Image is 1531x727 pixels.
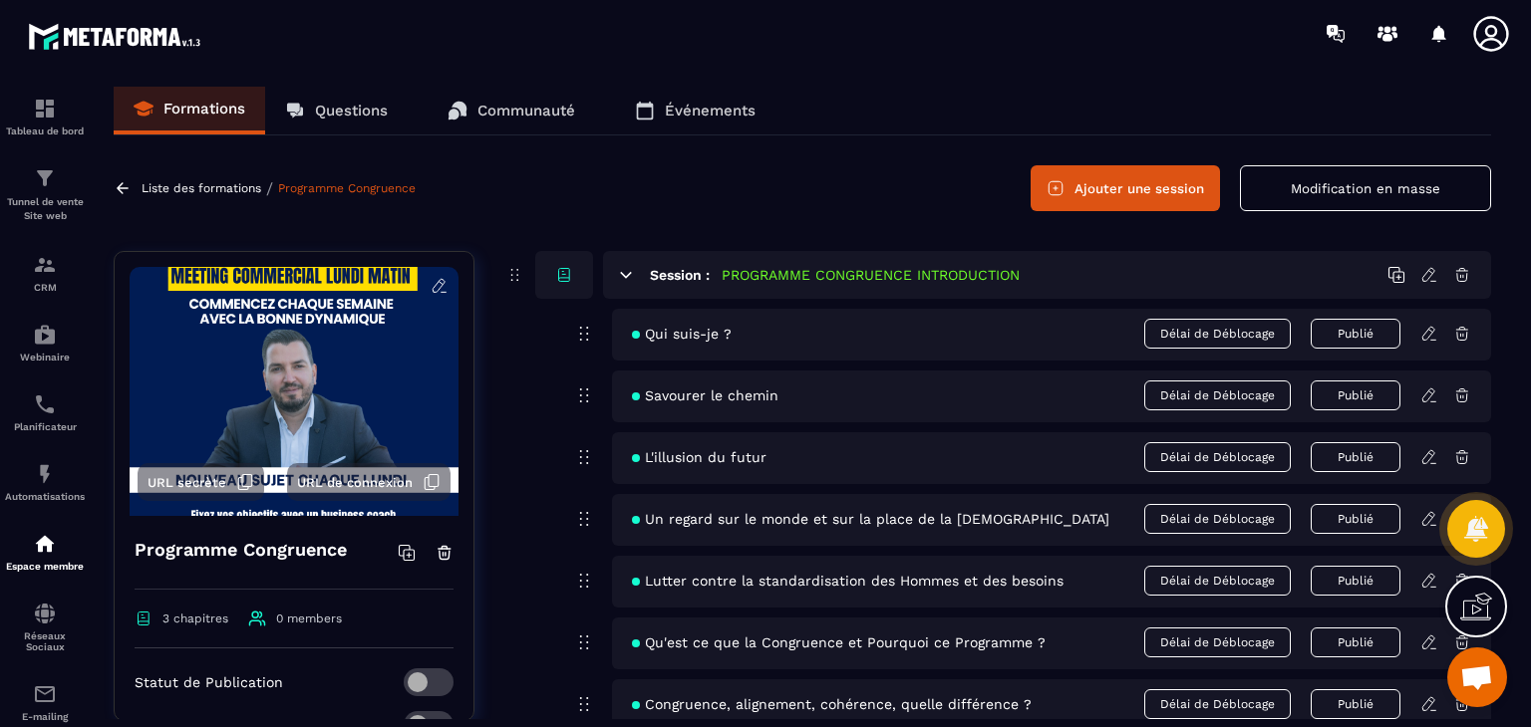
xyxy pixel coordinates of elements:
span: Délai de Déblocage [1144,319,1291,349]
a: automationsautomationsAutomatisations [5,447,85,517]
a: formationformationCRM [5,238,85,308]
a: automationsautomationsWebinaire [5,308,85,377]
img: automations [33,323,57,347]
button: URL de connexion [287,463,451,501]
span: Délai de Déblocage [1144,442,1291,472]
span: URL secrète [148,475,226,490]
button: Modification en masse [1240,165,1491,211]
a: Liste des formations [142,181,261,195]
span: Congruence, alignement, cohérence, quelle différence ? [632,696,1032,712]
a: schedulerschedulerPlanificateur [5,377,85,447]
button: Publié [1311,504,1400,534]
p: Planificateur [5,421,85,432]
img: background [130,267,459,516]
span: Délai de Déblocage [1144,380,1291,410]
span: Lutter contre la standardisation des Hommes et des besoins [632,573,1064,589]
p: Événements [665,102,756,120]
span: 3 chapitres [162,611,228,625]
button: Publié [1311,319,1400,349]
button: Ajouter une session [1031,165,1220,211]
span: Délai de Déblocage [1144,504,1291,534]
span: 0 members [276,611,342,625]
span: L'illusion du futur [632,449,766,465]
span: Délai de Déblocage [1144,689,1291,719]
p: E-mailing [5,711,85,722]
img: logo [28,18,207,55]
img: email [33,682,57,706]
button: URL secrète [138,463,264,501]
h6: Session : [650,267,710,283]
p: Tableau de bord [5,125,85,136]
p: Tunnel de vente Site web [5,195,85,223]
a: formationformationTunnel de vente Site web [5,151,85,238]
img: formation [33,166,57,190]
p: Questions [315,102,388,120]
h5: PROGRAMME CONGRUENCE INTRODUCTION [722,265,1020,285]
a: Questions [265,87,408,134]
p: Webinaire [5,352,85,363]
span: Qui suis-je ? [632,326,732,342]
p: Communauté [477,102,575,120]
img: automations [33,462,57,486]
img: scheduler [33,392,57,416]
button: Publié [1311,627,1400,657]
a: formationformationTableau de bord [5,82,85,151]
p: Automatisations [5,491,85,502]
button: Publié [1311,380,1400,410]
a: social-networksocial-networkRéseaux Sociaux [5,587,85,667]
span: Délai de Déblocage [1144,627,1291,657]
a: Communauté [428,87,595,134]
span: Savourer le chemin [632,387,778,403]
span: Un regard sur le monde et sur la place de la [DEMOGRAPHIC_DATA] [632,511,1109,527]
button: Publié [1311,566,1400,596]
a: automationsautomationsEspace membre [5,517,85,587]
span: URL de connexion [297,475,413,490]
p: Réseaux Sociaux [5,630,85,652]
span: Délai de Déblocage [1144,566,1291,596]
p: Espace membre [5,561,85,572]
button: Publié [1311,689,1400,719]
a: Événements [615,87,775,134]
button: Publié [1311,442,1400,472]
a: Formations [114,87,265,134]
h4: Programme Congruence [135,536,347,564]
div: Ouvrir le chat [1447,647,1507,707]
img: social-network [33,602,57,625]
img: formation [33,97,57,121]
span: Qu'est ce que la Congruence et Pourquoi ce Programme ? [632,634,1046,650]
span: / [266,179,273,198]
p: Statut de Publication [135,674,283,690]
a: Programme Congruence [278,181,416,195]
p: CRM [5,282,85,293]
p: Formations [163,100,245,118]
img: formation [33,253,57,277]
img: automations [33,532,57,556]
